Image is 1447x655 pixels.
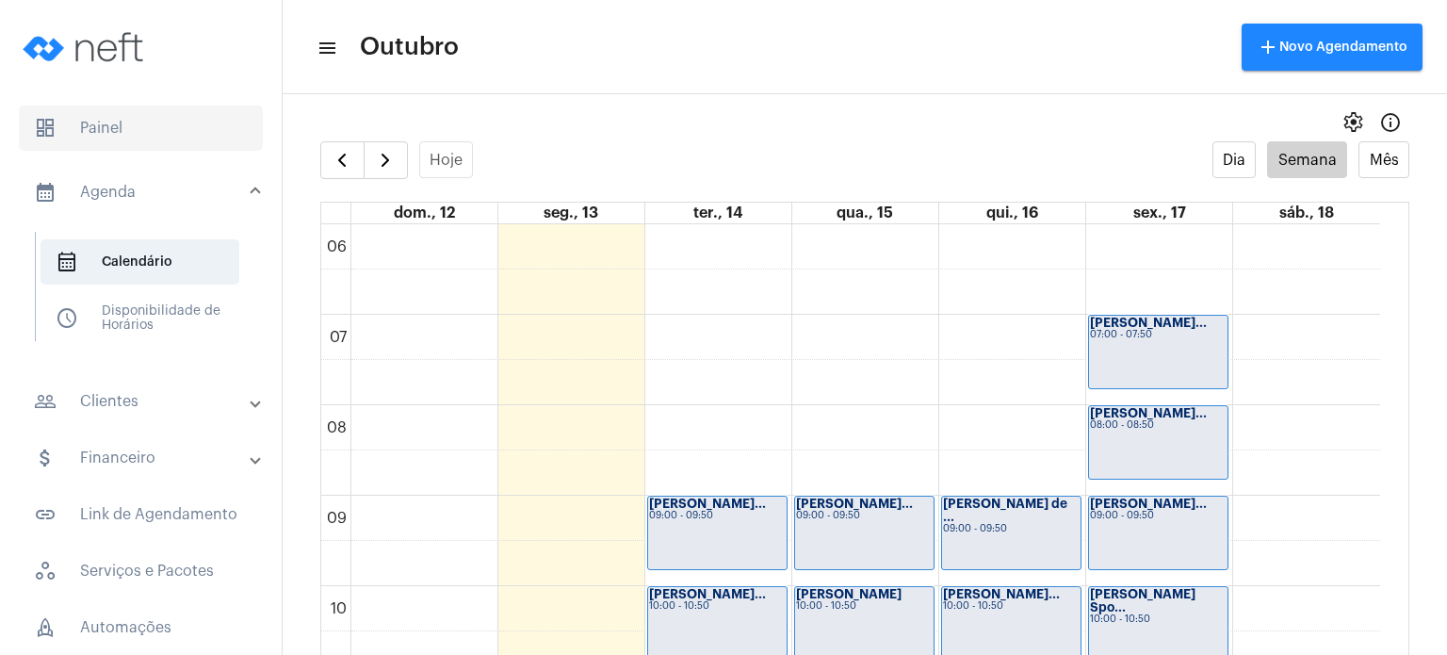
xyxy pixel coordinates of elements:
div: 09:00 - 09:50 [1090,511,1227,521]
div: sidenav iconAgenda [11,222,282,368]
div: 09:00 - 09:50 [796,511,933,521]
span: Disponibilidade de Horários [41,296,239,341]
mat-icon: sidenav icon [34,503,57,526]
div: 09:00 - 09:50 [649,511,786,521]
span: Outubro [360,32,459,62]
span: sidenav icon [34,117,57,139]
div: 10:00 - 10:50 [649,601,786,612]
div: 10:00 - 10:50 [943,601,1080,612]
a: 13 de outubro de 2025 [540,203,602,223]
mat-icon: sidenav icon [34,447,57,469]
mat-expansion-panel-header: sidenav iconFinanceiro [11,435,282,481]
div: 08 [323,419,350,436]
span: Calendário [41,239,239,285]
span: Automações [19,605,263,650]
mat-panel-title: Agenda [34,181,252,204]
div: 07 [326,329,350,346]
mat-icon: sidenav icon [317,37,335,59]
strong: [PERSON_NAME]... [649,588,766,600]
button: Dia [1212,141,1257,178]
div: 10:00 - 10:50 [1090,614,1227,625]
strong: [PERSON_NAME] de ... [943,498,1067,523]
a: 15 de outubro de 2025 [833,203,897,223]
span: sidenav icon [34,616,57,639]
span: sidenav icon [34,560,57,582]
button: Novo Agendamento [1242,24,1423,71]
div: 06 [323,238,350,255]
mat-icon: sidenav icon [34,181,57,204]
strong: [PERSON_NAME]... [649,498,766,510]
strong: [PERSON_NAME]... [1090,407,1207,419]
span: sidenav icon [56,307,78,330]
mat-expansion-panel-header: sidenav iconAgenda [11,162,282,222]
span: Serviços e Pacotes [19,549,263,594]
span: settings [1341,111,1364,134]
a: 16 de outubro de 2025 [983,203,1042,223]
div: 09:00 - 09:50 [943,524,1080,534]
div: 10 [327,600,350,617]
mat-expansion-panel-header: sidenav iconClientes [11,379,282,424]
strong: [PERSON_NAME]... [943,588,1060,600]
button: settings [1334,104,1372,141]
span: Link de Agendamento [19,492,263,537]
mat-icon: sidenav icon [34,390,57,413]
span: Novo Agendamento [1257,41,1407,54]
mat-panel-title: Financeiro [34,447,252,469]
button: Hoje [419,141,474,178]
mat-panel-title: Clientes [34,390,252,413]
a: 12 de outubro de 2025 [390,203,459,223]
button: Semana [1267,141,1347,178]
img: logo-neft-novo-2.png [15,9,156,85]
strong: [PERSON_NAME]... [1090,498,1207,510]
span: sidenav icon [56,251,78,273]
strong: [PERSON_NAME] [796,588,902,600]
div: 08:00 - 08:50 [1090,420,1227,431]
div: 09 [323,510,350,527]
a: 17 de outubro de 2025 [1130,203,1190,223]
strong: [PERSON_NAME] Spo... [1090,588,1195,614]
button: Próximo Semana [364,141,408,179]
a: 14 de outubro de 2025 [690,203,746,223]
button: Semana Anterior [320,141,365,179]
div: 07:00 - 07:50 [1090,330,1227,340]
mat-icon: add [1257,36,1279,58]
strong: [PERSON_NAME]... [796,498,913,510]
mat-icon: Info [1379,111,1402,134]
span: Painel [19,106,263,151]
a: 18 de outubro de 2025 [1276,203,1338,223]
div: 10:00 - 10:50 [796,601,933,612]
button: Mês [1358,141,1409,178]
strong: [PERSON_NAME]... [1090,317,1207,329]
button: Info [1372,104,1409,141]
